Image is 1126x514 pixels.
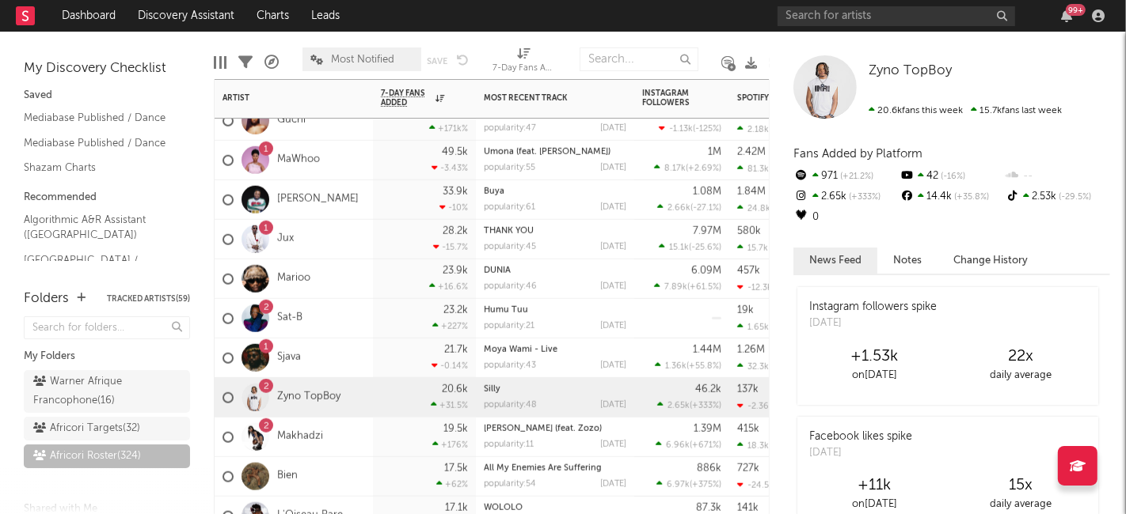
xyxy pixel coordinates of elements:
[484,504,626,512] div: WOLOLO
[444,463,468,473] div: 17.5k
[223,93,341,103] div: Artist
[429,123,468,134] div: +171k %
[484,266,511,275] a: DUNIA
[24,86,190,105] div: Saved
[331,55,394,65] span: Most Notified
[659,123,721,134] div: ( )
[580,47,698,71] input: Search...
[436,479,468,489] div: +62 %
[600,243,626,251] div: [DATE]
[429,282,468,292] div: +16.6 %
[737,321,769,331] div: 1.65k
[600,203,626,212] div: [DATE]
[431,400,468,410] div: +31.5 %
[737,225,761,236] div: 580k
[493,59,556,78] div: 7-Day Fans Added (7-Day Fans Added)
[442,146,468,157] div: 49.5k
[877,248,938,274] button: Notes
[427,57,447,66] button: Save
[654,163,721,173] div: ( )
[665,362,687,371] span: 1.36k
[655,361,721,371] div: ( )
[277,351,301,365] a: Sjava
[656,479,721,489] div: ( )
[737,344,765,354] div: 1.26M
[695,125,719,134] span: -125 %
[24,59,190,78] div: My Discovery Checklist
[801,476,948,495] div: +11k
[484,401,537,410] div: popularity: 48
[694,423,721,433] div: 1.39M
[214,40,226,85] div: Edit Columns
[484,464,626,473] div: All My Enemies Are Suffering
[443,225,468,236] div: 28.2k
[24,370,190,413] a: Warner Afrique Francophone(16)
[654,282,721,292] div: ( )
[899,187,1004,207] div: 14.4k
[737,163,769,173] div: 81.3k
[793,207,899,228] div: 0
[33,447,141,466] div: Africori Roster ( 324 )
[484,480,536,489] div: popularity: 54
[600,480,626,489] div: [DATE]
[484,93,603,103] div: Most Recent Track
[1057,193,1092,202] span: -29.5 %
[952,193,989,202] span: +35.8 %
[33,419,140,438] div: Africori Targets ( 32 )
[484,361,536,370] div: popularity: 43
[600,124,626,133] div: [DATE]
[693,186,721,196] div: 1.08M
[24,211,174,244] a: Algorithmic A&R Assistant ([GEOGRAPHIC_DATA])
[484,148,626,157] div: Umona (feat. Sykes)
[697,463,721,473] div: 886k
[484,227,534,236] a: THANK YOU
[277,312,302,325] a: Sat-B
[484,187,504,196] a: Buya
[938,248,1044,274] button: Change History
[442,384,468,394] div: 20.6k
[691,265,721,275] div: 6.09M
[264,40,279,85] div: A&R Pipeline
[688,164,719,173] span: +2.69 %
[656,440,721,450] div: ( )
[24,347,190,366] div: My Folders
[439,202,468,213] div: -10 %
[846,193,881,202] span: +333 %
[737,361,769,371] div: 32.3k
[432,321,468,331] div: +227 %
[668,204,690,213] span: 2.66k
[484,187,626,196] div: Buya
[737,186,766,196] div: 1.84M
[277,232,294,246] a: Jux
[484,425,602,433] a: [PERSON_NAME] (feat. Zozo)
[793,248,877,274] button: News Feed
[381,89,432,108] span: 7-Day Fans Added
[809,316,937,331] div: [DATE]
[600,322,626,331] div: [DATE]
[484,322,534,331] div: popularity: 21
[433,242,468,252] div: -15.7 %
[24,109,174,127] a: Mediabase Published / Dance
[693,225,721,236] div: 7.97M
[24,251,174,315] a: [GEOGRAPHIC_DATA] / [GEOGRAPHIC_DATA] / [GEOGRAPHIC_DATA] / All Africa A&R Assistant
[737,384,759,394] div: 137k
[277,391,340,404] a: Zyno TopBoy
[24,188,190,207] div: Recommended
[793,166,899,187] div: 971
[443,265,468,275] div: 23.9k
[484,306,626,315] div: Humu Tuu
[659,242,721,252] div: ( )
[690,283,719,292] span: +61.5 %
[432,440,468,450] div: +176 %
[1061,9,1072,22] button: 99+
[484,266,626,275] div: DUNIA
[801,347,948,366] div: +1.53k
[801,495,948,514] div: on [DATE]
[737,502,759,512] div: 141k
[809,445,912,461] div: [DATE]
[24,417,190,440] a: Africori Targets(32)
[24,316,190,339] input: Search for folders...
[24,289,69,308] div: Folders
[657,202,721,213] div: ( )
[948,495,1094,514] div: daily average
